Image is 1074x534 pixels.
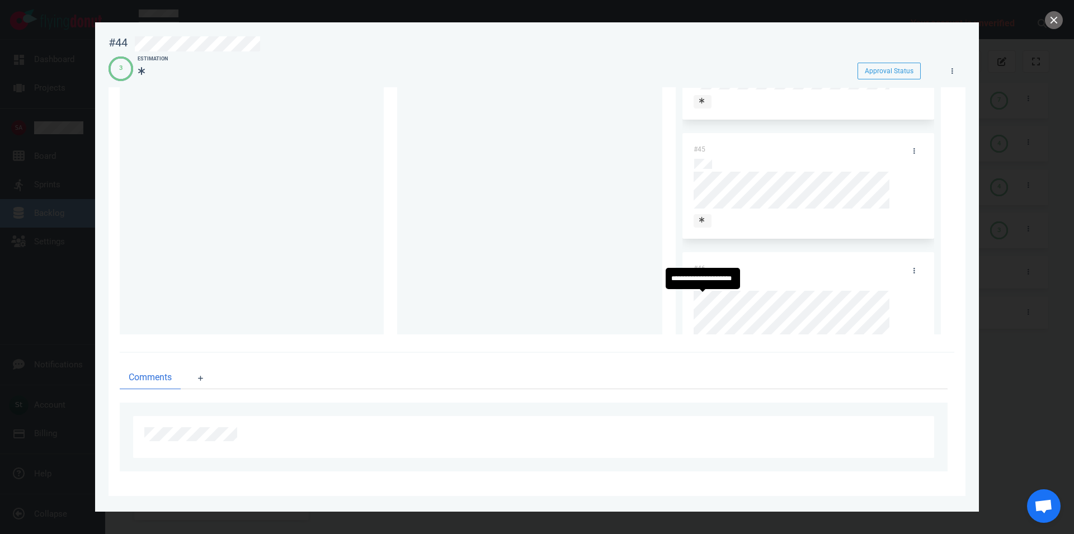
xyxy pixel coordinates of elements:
div: Open chat [1027,489,1061,523]
div: Estimation [138,55,168,63]
span: Comments [129,371,172,384]
div: 3 [119,64,123,73]
div: #44 [109,36,128,50]
span: #45 [694,145,705,153]
button: close [1045,11,1063,29]
button: Approval Status [858,63,921,79]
